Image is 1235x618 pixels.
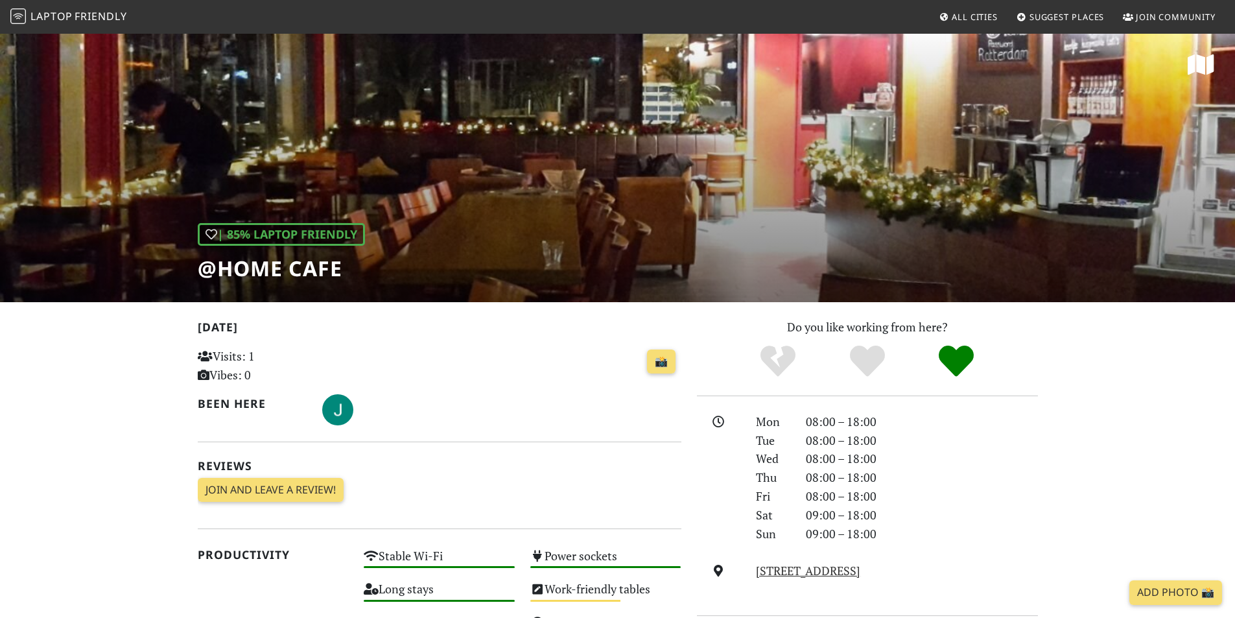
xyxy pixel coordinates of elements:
[523,578,689,612] div: Work-friendly tables
[523,545,689,578] div: Power sockets
[198,223,365,246] div: | 85% Laptop Friendly
[798,506,1046,525] div: 09:00 – 18:00
[647,350,676,374] a: 📸
[356,578,523,612] div: Long stays
[1136,11,1216,23] span: Join Community
[748,487,797,506] div: Fri
[798,431,1046,450] div: 08:00 – 18:00
[697,318,1038,337] p: Do you like working from here?
[934,5,1003,29] a: All Cities
[748,525,797,543] div: Sun
[1011,5,1110,29] a: Suggest Places
[912,344,1001,379] div: Definitely!
[952,11,998,23] span: All Cities
[748,506,797,525] div: Sat
[322,394,353,425] img: 1488-jillian.jpg
[322,401,353,416] span: Jillian Jing
[823,344,912,379] div: Yes
[10,6,127,29] a: LaptopFriendly LaptopFriendly
[798,449,1046,468] div: 08:00 – 18:00
[798,525,1046,543] div: 09:00 – 18:00
[10,8,26,24] img: LaptopFriendly
[748,468,797,487] div: Thu
[733,344,823,379] div: No
[198,320,681,339] h2: [DATE]
[198,478,344,503] a: Join and leave a review!
[198,459,681,473] h2: Reviews
[198,397,307,410] h2: Been here
[748,449,797,468] div: Wed
[1129,580,1222,605] a: Add Photo 📸
[798,487,1046,506] div: 08:00 – 18:00
[798,412,1046,431] div: 08:00 – 18:00
[198,548,349,562] h2: Productivity
[356,545,523,578] div: Stable Wi-Fi
[1118,5,1221,29] a: Join Community
[748,431,797,450] div: Tue
[798,468,1046,487] div: 08:00 – 18:00
[1029,11,1105,23] span: Suggest Places
[748,412,797,431] div: Mon
[198,256,365,281] h1: @Home Cafe
[30,9,73,23] span: Laptop
[756,563,860,578] a: [STREET_ADDRESS]
[75,9,126,23] span: Friendly
[198,347,349,385] p: Visits: 1 Vibes: 0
